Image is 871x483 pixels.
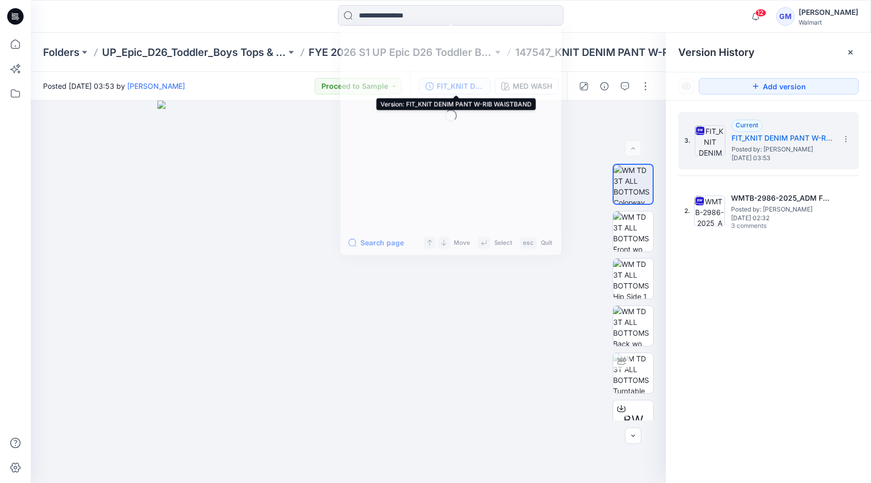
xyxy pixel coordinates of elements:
[613,211,653,252] img: WM TD 3T ALL BOTTOMS Front wo Avatar
[799,6,858,18] div: [PERSON_NAME]
[623,411,643,430] span: BW
[678,46,755,59] span: Version History
[755,9,766,17] span: 12
[613,353,653,393] img: WM TD 3T ALL BOTTOMS Turntable with Avatar
[515,45,699,60] p: 147547_KNIT DENIM PANT W-RIB WAISTBAND
[614,165,653,204] img: WM TD 3T ALL BOTTOMS Colorway wo Avatar
[732,144,834,154] span: Posted by: Gayan Mahawithanalage
[732,154,834,162] span: [DATE] 03:53
[776,7,795,26] div: GM
[541,238,553,248] p: Quit
[678,78,695,94] button: Show Hidden Versions
[684,136,691,145] span: 3.
[695,125,725,156] img: FIT_KNIT DENIM PANT W-RIB WAISTBAND
[731,222,803,230] span: 3 comments
[613,306,653,346] img: WM TD 3T ALL BOTTOMS Back wo Avatar
[731,204,834,215] span: Posted by: Gayan Mahawithanalage
[699,78,859,94] button: Add version
[43,81,185,91] span: Posted [DATE] 03:53 by
[799,18,858,26] div: Walmart
[736,121,758,129] span: Current
[309,45,493,60] a: FYE 2026 S1 UP Epic D26 Toddler Boy Tops & Bottoms
[613,259,653,299] img: WM TD 3T ALL BOTTOMS Hip Side 1 wo Avatar
[523,238,534,248] p: esc
[349,237,404,248] button: Search page
[494,238,512,248] p: Select
[157,101,539,483] img: eyJhbGciOiJIUzI1NiIsImtpZCI6IjAiLCJzbHQiOiJzZXMiLCJ0eXAiOiJKV1QifQ.eyJkYXRhIjp7InR5cGUiOiJzdG9yYW...
[102,45,286,60] a: UP_Epic_D26_Toddler_Boys Tops & Bottoms
[43,45,79,60] a: Folders
[846,48,855,56] button: Close
[731,215,834,222] span: [DATE] 02:32
[454,238,470,248] p: Move
[684,206,690,216] span: 2.
[731,192,834,204] h5: WMTB-2986-2025_ADM FULL_KNIT DENIM PANT W-RIB WAISTBAND_STYLING_2
[596,78,613,94] button: Details
[732,132,834,144] h5: FIT_KNIT DENIM PANT W-RIB WAISTBAND
[694,196,725,226] img: WMTB-2986-2025_ADM FULL_KNIT DENIM PANT W-RIB WAISTBAND_STYLING_2
[127,82,185,90] a: [PERSON_NAME]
